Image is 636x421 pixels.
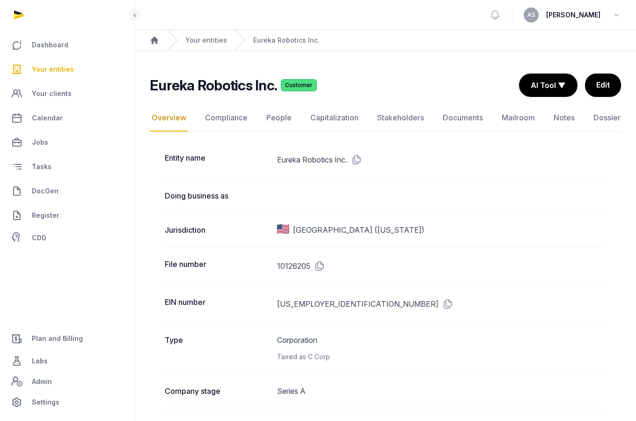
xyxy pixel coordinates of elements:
a: Compliance [203,104,249,132]
span: AS [527,12,535,18]
dd: [US_EMPLOYER_IDENTIFICATION_NUMBER] [277,296,606,311]
dt: Type [165,334,270,362]
span: Customer [281,79,317,91]
a: Mailroom [500,104,537,132]
span: Register [32,210,59,221]
dt: Jurisdiction [165,224,270,236]
button: AI Tool ▼ [519,74,577,96]
a: DocGen [7,180,127,202]
span: [PERSON_NAME] [546,9,600,21]
span: Calendar [32,112,63,124]
a: Overview [150,104,188,132]
a: Admin [7,372,127,391]
span: Settings [32,397,59,408]
a: Eureka Robotics Inc. [253,36,320,45]
dt: EIN number [165,296,270,311]
span: Admin [32,376,52,387]
dt: Company stage [165,385,270,397]
a: Your entities [185,36,227,45]
a: Stakeholders [375,104,426,132]
a: People [264,104,293,132]
dd: 10126205 [277,259,606,273]
a: Register [7,204,127,227]
a: Your entities [7,58,127,81]
span: Plan and Billing [32,333,83,344]
dd: Series A [277,385,606,397]
a: Capitalization [308,104,360,132]
span: Dashboard [32,39,68,51]
a: Calendar [7,107,127,129]
dd: Corporation [277,334,606,362]
a: Dossier [592,104,622,132]
nav: Tabs [150,104,621,132]
a: Plan and Billing [7,327,127,350]
nav: Breadcrumb [135,30,636,51]
span: Tasks [32,161,51,172]
span: DocGen [32,185,58,197]
a: Notes [552,104,577,132]
a: Dashboard [7,34,127,56]
a: Your clients [7,82,127,105]
a: Jobs [7,131,127,154]
a: Edit [585,74,621,97]
a: Tasks [7,155,127,178]
a: Documents [441,104,485,132]
span: Jobs [32,137,48,148]
dt: Entity name [165,152,270,167]
dd: Eureka Robotics Inc. [277,152,606,167]
div: Taxed as C Corp [277,351,606,362]
a: Settings [7,391,127,414]
a: CDD [7,229,127,247]
span: Labs [32,355,48,367]
a: Labs [7,350,127,372]
span: Your entities [32,64,74,75]
dt: File number [165,259,270,273]
span: [GEOGRAPHIC_DATA] ([US_STATE]) [293,224,424,236]
button: AS [524,7,539,22]
span: CDD [32,232,46,244]
dt: Doing business as [165,190,270,201]
h2: Eureka Robotics Inc. [150,77,277,94]
span: Your clients [32,88,72,99]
